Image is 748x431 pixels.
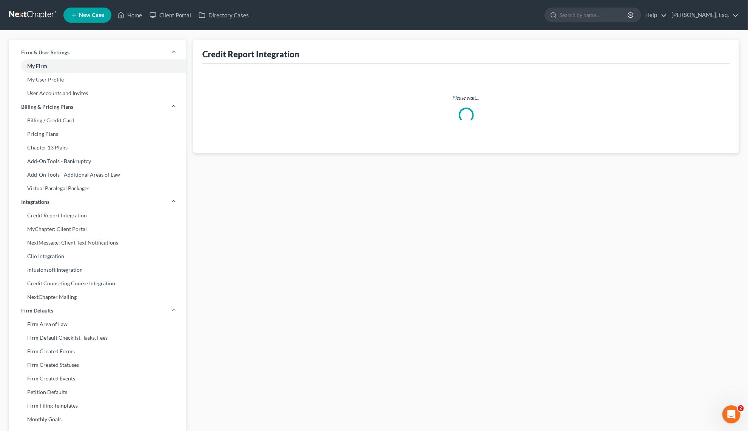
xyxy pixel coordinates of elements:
[21,49,69,56] span: Firm & User Settings
[9,46,186,59] a: Firm & User Settings
[9,154,186,168] a: Add-On Tools - Bankruptcy
[738,405,744,411] span: 2
[9,372,186,385] a: Firm Created Events
[195,8,253,22] a: Directory Cases
[21,198,49,206] span: Integrations
[9,209,186,222] a: Credit Report Integration
[9,345,186,358] a: Firm Created Forms
[9,114,186,127] a: Billing / Credit Card
[9,277,186,290] a: Credit Counseling Course Integration
[21,103,73,111] span: Billing & Pricing Plans
[9,331,186,345] a: Firm Default Checklist, Tasks, Fees
[9,358,186,372] a: Firm Created Statuses
[9,195,186,209] a: Integrations
[9,86,186,100] a: User Accounts and Invites
[9,385,186,399] a: Petition Defaults
[9,399,186,413] a: Firm Filing Templates
[668,8,739,22] a: [PERSON_NAME], Esq.
[79,12,104,18] span: New Case
[146,8,195,22] a: Client Portal
[9,182,186,195] a: Virtual Paralegal Packages
[9,222,186,236] a: MyChapter: Client Portal
[9,100,186,114] a: Billing & Pricing Plans
[9,263,186,277] a: Infusionsoft Integration
[9,236,186,249] a: NextMessage: Client Text Notifications
[722,405,740,423] iframe: Intercom live chat
[114,8,146,22] a: Home
[21,307,53,314] span: Firm Defaults
[9,249,186,263] a: Clio Integration
[9,73,186,86] a: My User Profile
[9,59,186,73] a: My Firm
[9,127,186,141] a: Pricing Plans
[642,8,667,22] a: Help
[9,141,186,154] a: Chapter 13 Plans
[560,8,629,22] input: Search by name...
[9,413,186,426] a: Monthly Goals
[208,94,724,102] p: Please wait...
[9,168,186,182] a: Add-On Tools - Additional Areas of Law
[9,290,186,304] a: NextChapter Mailing
[202,49,299,60] div: Credit Report Integration
[9,304,186,317] a: Firm Defaults
[9,317,186,331] a: Firm Area of Law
